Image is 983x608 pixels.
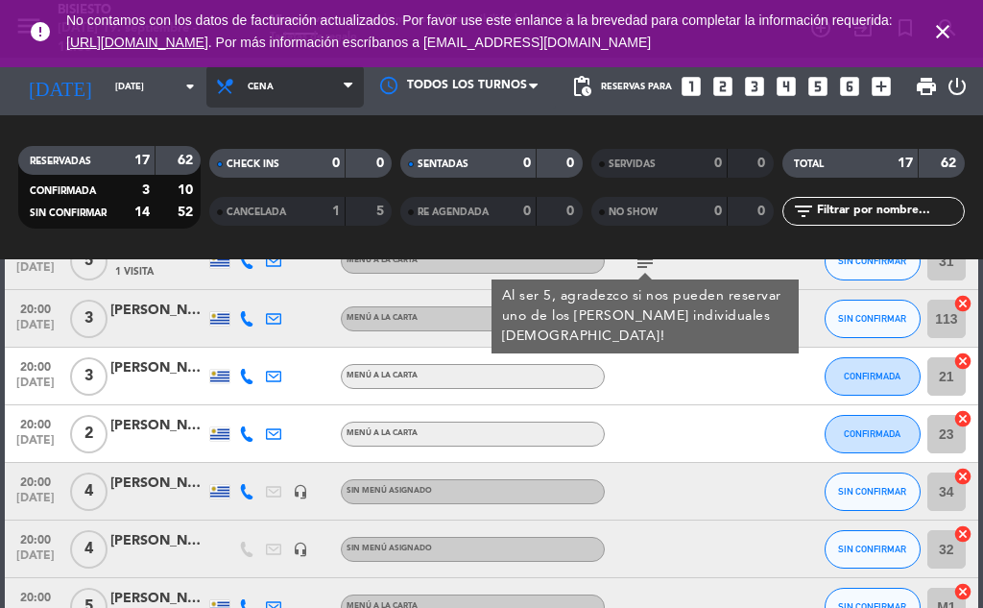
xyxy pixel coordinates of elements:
input: Filtrar por nombre... [815,201,964,222]
span: CONFIRMADA [844,371,900,381]
span: SENTADAS [418,159,468,169]
strong: 62 [941,157,960,170]
i: looks_6 [837,74,862,99]
span: 20:00 [12,412,60,434]
i: cancel [953,467,972,486]
span: [DATE] [12,549,60,572]
span: CANCELADA [227,207,286,217]
strong: 0 [566,157,578,170]
span: 20:00 [12,527,60,549]
span: Reservas para [601,82,672,92]
div: [PERSON_NAME] [110,357,206,379]
i: [DATE] [14,67,106,106]
span: 5 [70,242,108,280]
i: cancel [953,409,972,428]
i: subject [634,250,657,273]
button: SIN CONFIRMAR [825,300,921,338]
strong: 0 [523,205,531,218]
span: TOTAL [794,159,824,169]
i: headset_mic [293,484,308,499]
i: headset_mic [293,542,308,557]
span: 20:00 [12,585,60,607]
span: 1 Visita [115,264,154,280]
span: SIN CONFIRMAR [838,313,906,324]
strong: 5 [376,205,388,218]
i: close [931,20,954,43]
span: [DATE] [12,434,60,456]
span: CONFIRMADA [844,428,900,439]
button: CONFIRMADA [825,415,921,453]
span: Sin menú asignado [347,545,432,552]
strong: 10 [178,183,197,197]
span: RESERVADAS [30,157,91,166]
span: MENÚ A LA CARTA [347,314,418,322]
span: 20:00 [12,297,60,319]
span: print [915,75,938,98]
span: CONFIRMADA [30,186,96,196]
strong: 1 [332,205,340,218]
span: RE AGENDADA [418,207,489,217]
button: SIN CONFIRMAR [825,242,921,280]
span: 20:00 [12,470,60,492]
strong: 0 [714,205,722,218]
div: [PERSON_NAME] [110,300,206,322]
span: 2 [70,415,108,453]
i: add_box [869,74,894,99]
a: . Por más información escríbanos a [EMAIL_ADDRESS][DOMAIN_NAME] [208,35,651,50]
i: cancel [953,524,972,544]
strong: 0 [757,205,769,218]
div: [PERSON_NAME] [110,415,206,437]
span: SIN CONFIRMAR [838,544,906,554]
strong: 62 [178,154,197,167]
strong: 0 [714,157,722,170]
i: arrow_drop_down [179,75,202,98]
i: looks_3 [742,74,767,99]
i: filter_list [792,200,815,223]
div: [PERSON_NAME] [110,530,206,552]
i: looks_two [710,74,735,99]
span: SIN CONFIRMAR [838,486,906,497]
strong: 14 [134,206,150,219]
span: SERVIDAS [609,159,656,169]
strong: 0 [523,157,531,170]
div: LOG OUT [946,58,969,115]
strong: 3 [142,183,150,197]
strong: 17 [898,157,913,170]
span: Cena [248,82,274,92]
div: Al ser 5, agradezco si nos pueden reservar uno de los [PERSON_NAME] individuales [DEMOGRAPHIC_DATA]! [502,286,789,347]
a: [URL][DOMAIN_NAME] [66,35,208,50]
strong: 0 [757,157,769,170]
strong: 52 [178,206,197,219]
span: 20:00 [12,354,60,377]
span: [DATE] [12,319,60,341]
span: MENÚ A LA CARTA [347,256,418,264]
span: MENÚ A LA CARTA [347,372,418,379]
i: cancel [953,294,972,313]
span: SIN CONFIRMAR [30,208,107,218]
div: [PERSON_NAME] [110,473,206,495]
strong: 0 [376,157,388,170]
i: looks_one [679,74,704,99]
strong: 17 [134,154,150,167]
i: error [29,20,52,43]
span: 4 [70,530,108,569]
span: 4 [70,473,108,511]
i: cancel [953,352,972,371]
span: Sin menú asignado [347,487,432,495]
span: SIN CONFIRMAR [838,255,906,266]
span: [DATE] [12,377,60,399]
span: pending_actions [570,75,593,98]
span: 3 [70,300,108,338]
span: [DATE] [12,492,60,514]
button: CONFIRMADA [825,357,921,396]
span: NO SHOW [609,207,658,217]
button: SIN CONFIRMAR [825,530,921,569]
span: MENÚ A LA CARTA [347,429,418,437]
button: SIN CONFIRMAR [825,473,921,511]
i: power_settings_new [946,75,969,98]
i: looks_4 [774,74,799,99]
i: cancel [953,582,972,601]
span: No contamos con los datos de facturación actualizados. Por favor use este enlance a la brevedad p... [66,12,893,50]
i: looks_5 [805,74,830,99]
span: CHECK INS [227,159,279,169]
